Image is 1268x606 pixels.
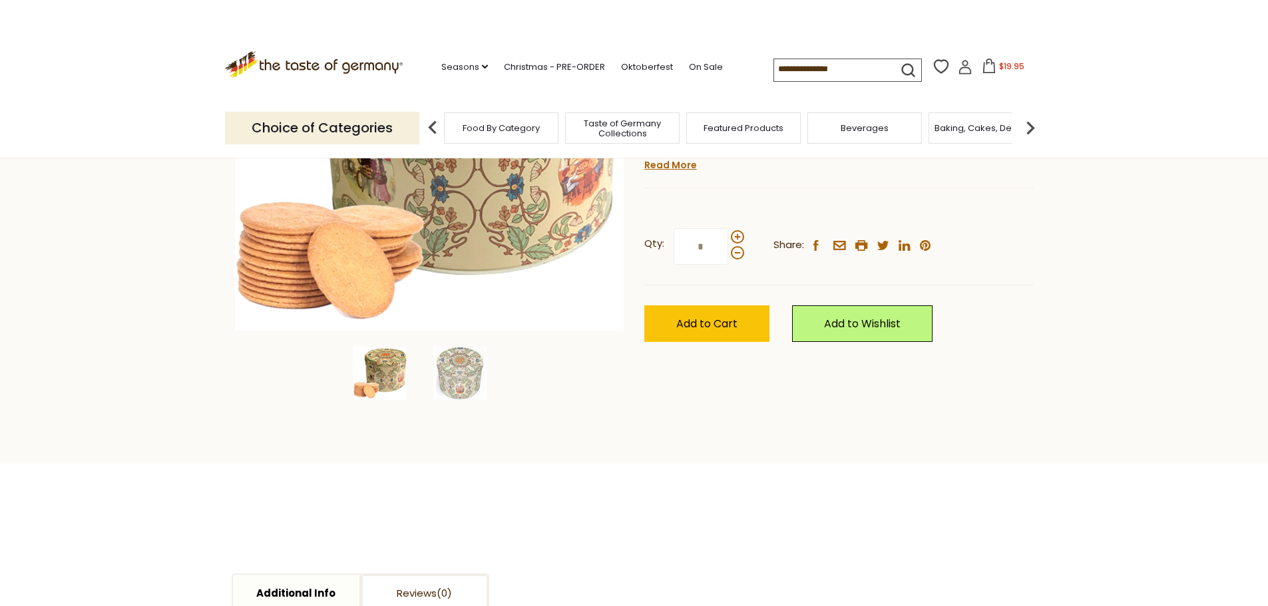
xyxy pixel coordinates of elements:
[999,61,1024,72] span: $19.95
[773,237,804,253] span: Share:
[225,112,419,144] p: Choice of Categories
[441,60,488,75] a: Seasons
[792,305,933,342] a: Add to Wishlist
[689,60,723,75] a: On Sale
[504,60,605,75] a: Christmas - PRE-ORDER
[676,316,738,331] span: Add to Cart
[975,59,1032,78] button: $19.95
[1017,114,1044,141] img: next arrow
[463,123,540,133] a: Food By Category
[621,60,673,75] a: Oktoberfest
[644,305,769,342] button: Add to Cart
[569,118,676,138] a: Taste of Germany Collections
[841,123,889,133] a: Beverages
[935,123,1038,133] a: Baking, Cakes, Desserts
[433,347,487,400] img: Nyakers Original Swedish Gingersnaps in Large Botanical Decorative Gift Tin, 26.45 oz
[353,347,407,400] img: Nyakers Original Swedish Gingersnaps in Large Botanical Decorative Gift Tin, 26.45 oz
[419,114,446,141] img: previous arrow
[644,235,664,252] strong: Qty:
[674,228,728,265] input: Qty:
[644,158,697,172] a: Read More
[704,123,783,133] a: Featured Products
